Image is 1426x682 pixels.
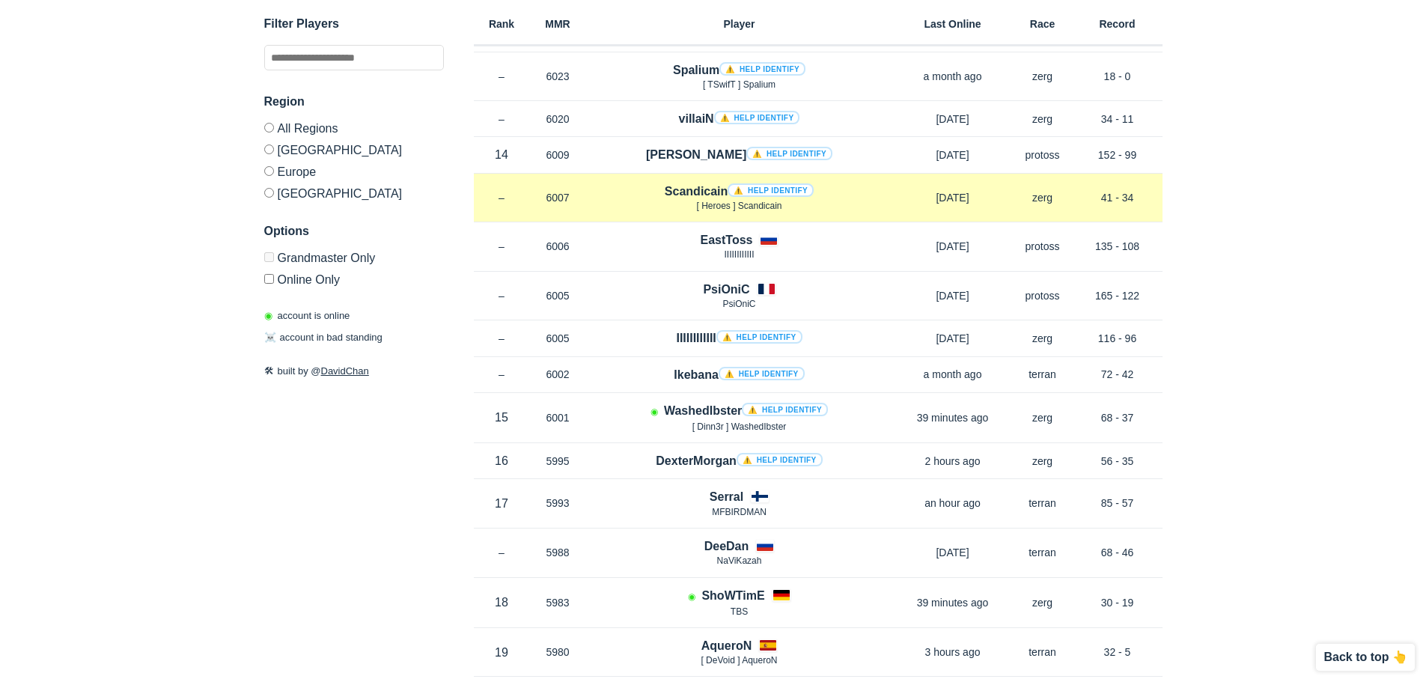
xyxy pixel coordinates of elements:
[530,331,586,346] p: 6005
[1013,147,1073,162] p: protoss
[719,367,805,380] a: ⚠️ Help identify
[656,452,822,469] h4: DexterMorgan
[716,330,802,344] a: ⚠️ Help identify
[530,288,586,303] p: 6005
[264,252,444,268] label: Only Show accounts currently in Grandmaster
[1323,651,1407,663] p: Back to top 👆
[1013,496,1073,511] p: terran
[474,594,530,611] p: 18
[530,112,586,127] p: 6020
[893,190,1013,205] p: [DATE]
[731,606,748,617] span: TBS
[722,299,755,309] span: PsiOniC
[893,545,1013,560] p: [DATE]
[474,495,530,512] p: 17
[701,231,753,249] h4: EastToss
[264,123,274,133] input: All Regions
[264,188,274,198] input: [GEOGRAPHIC_DATA]
[264,310,272,321] span: ◉
[893,331,1013,346] p: [DATE]
[692,421,787,432] span: [ Dinn3r ] WashedIbster
[530,147,586,162] p: 6009
[474,239,530,254] p: –
[264,268,444,286] label: Only show accounts currently laddering
[1073,367,1163,382] p: 72 - 42
[474,545,530,560] p: –
[321,365,369,377] a: DavidChan
[530,190,586,205] p: 6007
[704,538,749,555] h4: DeeDan
[737,453,823,466] a: ⚠️ Help identify
[712,507,767,517] span: MFBIRDMAN
[893,147,1013,162] p: [DATE]
[1073,190,1163,205] p: 41 - 34
[530,454,586,469] p: 5995
[665,183,814,200] h4: Scandicain
[530,239,586,254] p: 6006
[893,112,1013,127] p: [DATE]
[1073,69,1163,84] p: 18 - 0
[530,19,586,29] h6: MMR
[893,645,1013,660] p: 3 hours ago
[1073,645,1163,660] p: 32 - 5
[474,288,530,303] p: –
[1013,239,1073,254] p: protoss
[264,332,276,344] span: ☠️
[474,409,530,426] p: 15
[264,331,383,346] p: account in bad standing
[714,111,800,124] a: ⚠️ Help identify
[1013,69,1073,84] p: zerg
[474,452,530,469] p: 16
[264,160,444,182] label: Europe
[701,587,764,604] h4: ShoWTimE
[893,239,1013,254] p: [DATE]
[474,367,530,382] p: –
[893,595,1013,610] p: 39 minutes ago
[530,367,586,382] p: 6002
[893,454,1013,469] p: 2 hours ago
[1013,288,1073,303] p: protoss
[673,61,805,79] h4: Spalium
[650,407,658,417] span: Account is laddering
[893,410,1013,425] p: 39 minutes ago
[701,637,752,654] h4: AqueroN
[530,496,586,511] p: 5993
[474,112,530,127] p: –
[586,19,893,29] h6: Player
[688,591,695,602] span: Account is laddering
[1073,239,1163,254] p: 135 - 108
[474,644,530,661] p: 19
[264,222,444,240] h3: Options
[1073,147,1163,162] p: 152 - 99
[264,144,274,154] input: [GEOGRAPHIC_DATA]
[893,367,1013,382] p: a month ago
[717,555,762,566] span: NaViKazah
[264,166,274,176] input: Europe
[264,365,274,377] span: 🛠
[1013,454,1073,469] p: zerg
[1013,112,1073,127] p: zerg
[676,329,802,347] h4: IIIIIIIIIIII
[719,62,805,76] a: ⚠️ Help identify
[724,249,754,260] span: IIIIIIIIIIII
[893,19,1013,29] h6: Last Online
[893,496,1013,511] p: an hour ago
[1013,19,1073,29] h6: Race
[1013,595,1073,610] p: zerg
[474,331,530,346] p: –
[1073,595,1163,610] p: 30 - 19
[1073,545,1163,560] p: 68 - 46
[474,190,530,205] p: –
[703,79,776,90] span: [ TSwifТ ] Spalium
[264,252,274,262] input: Grandmaster Only
[646,146,832,163] h4: [PERSON_NAME]
[1073,288,1163,303] p: 165 - 122
[679,110,800,127] h4: villaiN
[264,274,274,284] input: Online Only
[264,182,444,200] label: [GEOGRAPHIC_DATA]
[1013,190,1073,205] p: zerg
[264,364,444,379] p: built by @
[696,201,781,211] span: [ Heroes ] Scandicain
[264,93,444,111] h3: Region
[530,595,586,610] p: 5983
